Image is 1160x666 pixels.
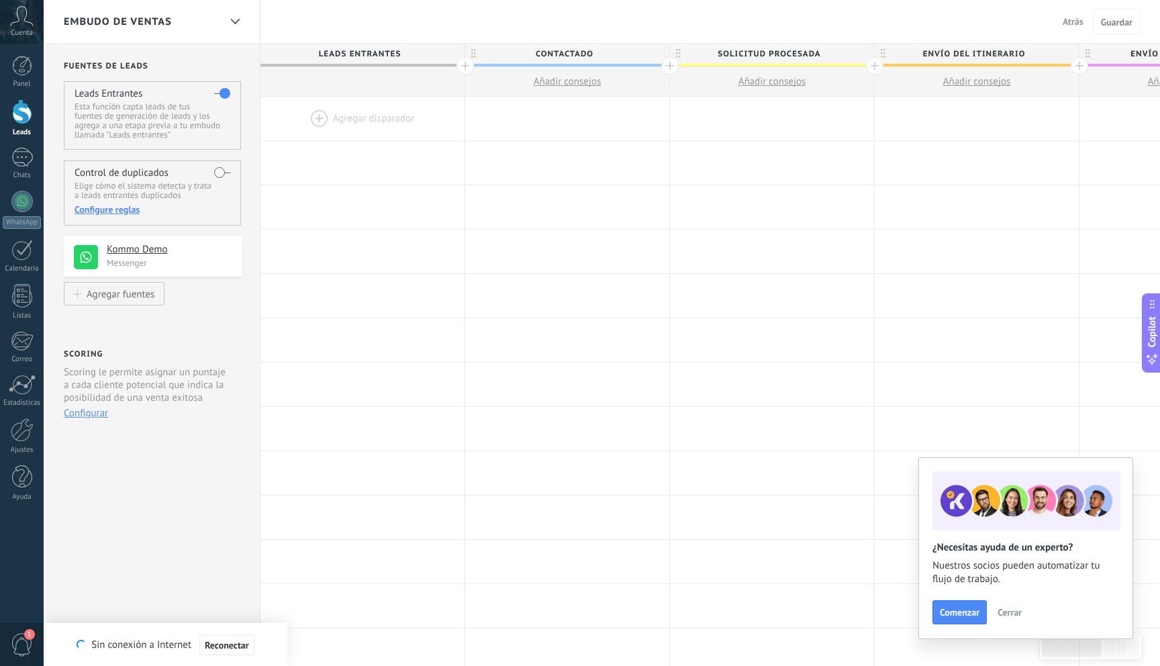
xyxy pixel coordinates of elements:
div: Solicitud procesada [670,44,874,64]
h4: Control de duplicados [75,166,168,179]
span: Añadir consejos [738,75,806,88]
button: Atrás [1057,11,1089,32]
button: Añadir consejos [465,67,669,96]
div: Agregar fuentes [87,288,154,299]
button: Guardar [1094,9,1140,34]
button: Reconectar [199,634,254,656]
div: Chats [3,171,42,180]
button: Agregar fuentes [64,282,164,305]
span: Reconectar [205,640,249,650]
h2: ¿Necesitas ayuda de un experto? [932,541,1119,554]
span: Cerrar [998,608,1022,617]
button: Añadir consejos [670,67,874,96]
p: Scoring le permite asignar un puntaje a cada cliente potencial que indica la posibilidad de una v... [64,366,231,404]
span: Leads Entrantes [260,44,458,64]
span: 1 [24,629,35,640]
div: Estadísticas [3,399,42,408]
span: Atrás [1063,15,1083,28]
div: Configure reglas [75,203,230,216]
p: Messenger [107,257,234,269]
h2: Fuentes de leads [64,61,242,71]
button: Configurar [64,407,108,420]
div: WhatsApp [3,216,41,229]
h4: Kommo Demo [107,243,232,256]
span: Copilot [1145,317,1159,348]
h2: Scoring [64,349,103,359]
span: Solicitud procesada [670,44,867,64]
div: Sin conexión a Internet [77,634,254,656]
span: Envío del itinerario [875,44,1072,64]
div: Leads [3,128,42,137]
p: Esta función capta leads de tus fuentes de generación de leads y los agrega a una etapa previa a ... [75,102,230,140]
span: Cuenta [11,29,33,38]
div: Calendario [3,265,42,273]
div: Panel [3,80,42,89]
span: Guardar [1101,17,1132,27]
div: Envío del itinerario [875,44,1079,64]
span: Contactado [465,44,663,64]
span: Embudo de ventas [64,15,172,28]
div: Ajustes [3,446,42,455]
button: Comenzar [932,600,987,624]
div: Leads Entrantes [260,44,465,64]
span: Añadir consejos [534,75,601,88]
div: Ayuda [3,493,42,502]
div: Listas [3,312,42,320]
button: Cerrar [992,602,1028,622]
h4: Leads Entrantes [75,87,142,100]
button: Añadir consejos [875,67,1079,96]
span: Añadir consejos [943,75,1011,88]
span: Nuestros socios pueden automatizar tu flujo de trabajo. [932,559,1119,586]
p: Elige cómo el sistema detecta y trata a leads entrantes duplicados [75,181,230,200]
div: Correo [3,355,42,364]
div: Embudo de ventas [224,9,246,35]
span: Comenzar [940,608,979,617]
div: Contactado [465,44,669,64]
